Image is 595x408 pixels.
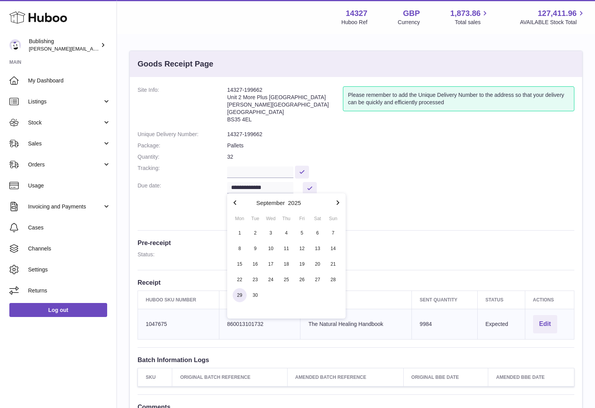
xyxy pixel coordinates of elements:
[29,46,156,52] span: [PERSON_NAME][EMAIL_ADDRESS][DOMAIN_NAME]
[326,273,340,287] span: 28
[138,153,227,161] dt: Quantity:
[279,256,294,272] button: 18
[9,39,21,51] img: hamza@bublishing.com
[227,131,574,138] dd: 14327-199662
[263,256,279,272] button: 17
[343,86,574,111] div: Please remember to add the Unique Delivery Number to the address so that your delivery can be qui...
[412,309,478,339] td: 9984
[247,272,263,287] button: 23
[28,245,111,252] span: Channels
[450,8,481,19] span: 1,873.86
[325,215,341,222] div: Sun
[326,257,340,271] span: 21
[247,241,263,256] button: 9
[247,287,263,303] button: 30
[477,309,525,339] td: Expected
[232,272,247,287] button: 22
[488,368,574,386] th: Amended BBE Date
[138,142,227,149] dt: Package:
[294,256,310,272] button: 19
[263,215,279,222] div: Wed
[138,131,227,138] dt: Unique Delivery Number:
[264,226,278,240] span: 3
[279,226,293,240] span: 4
[533,315,557,333] button: Edit
[232,215,247,222] div: Mon
[248,257,262,271] span: 16
[233,226,247,240] span: 1
[294,272,310,287] button: 26
[219,291,300,309] th: Product Identifier
[294,241,310,256] button: 12
[138,368,172,386] th: SKU
[311,242,325,256] span: 13
[248,288,262,302] span: 30
[138,309,219,339] td: 1047675
[263,272,279,287] button: 24
[279,215,294,222] div: Thu
[247,256,263,272] button: 16
[247,215,263,222] div: Tue
[295,242,309,256] span: 12
[412,291,478,309] th: Sent Quantity
[248,226,262,240] span: 2
[264,273,278,287] span: 24
[233,242,247,256] span: 8
[538,8,577,19] span: 127,411.96
[264,242,278,256] span: 10
[138,59,214,69] h3: Goods Receipt Page
[300,291,412,309] th: Product title
[450,8,490,26] a: 1,873.86 Total sales
[28,119,102,126] span: Stock
[294,215,310,222] div: Fri
[28,161,102,168] span: Orders
[9,303,107,317] a: Log out
[325,241,341,256] button: 14
[248,273,262,287] span: 23
[341,19,367,26] div: Huboo Ref
[326,226,340,240] span: 7
[346,8,367,19] strong: 14327
[455,19,489,26] span: Total sales
[28,224,111,231] span: Cases
[403,8,420,19] strong: GBP
[398,19,420,26] div: Currency
[247,225,263,241] button: 2
[232,241,247,256] button: 8
[172,368,287,386] th: Original Batch Reference
[227,251,574,258] dd: Expected
[310,272,325,287] button: 27
[248,242,262,256] span: 9
[256,200,285,206] button: September
[295,226,309,240] span: 5
[310,256,325,272] button: 20
[232,256,247,272] button: 15
[279,241,294,256] button: 11
[138,251,227,258] dt: Status:
[28,203,102,210] span: Invoicing and Payments
[279,273,293,287] span: 25
[477,291,525,309] th: Status
[219,309,300,339] td: 860013101732
[310,215,325,222] div: Sat
[138,86,227,127] dt: Site Info:
[288,200,301,206] button: 2025
[294,225,310,241] button: 5
[279,272,294,287] button: 25
[279,257,293,271] span: 18
[233,273,247,287] span: 22
[28,182,111,189] span: Usage
[264,257,278,271] span: 17
[138,238,574,247] h3: Pre-receipt
[310,225,325,241] button: 6
[525,291,574,309] th: Actions
[279,225,294,241] button: 4
[520,8,586,26] a: 127,411.96 AVAILABLE Stock Total
[295,273,309,287] span: 26
[310,241,325,256] button: 13
[28,266,111,273] span: Settings
[279,242,293,256] span: 11
[295,257,309,271] span: 19
[227,153,574,161] dd: 32
[287,368,403,386] th: Amended Batch Reference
